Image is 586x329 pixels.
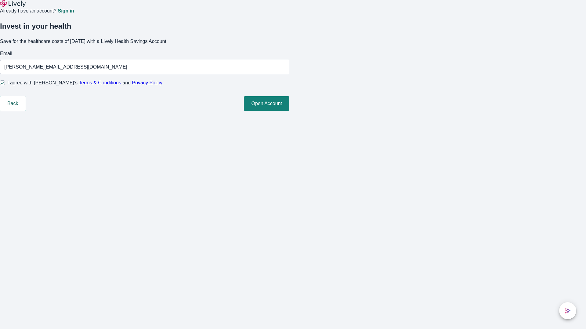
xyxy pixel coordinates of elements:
span: I agree with [PERSON_NAME]’s and [7,79,162,87]
button: chat [559,302,576,319]
button: Open Account [244,96,289,111]
svg: Lively AI Assistant [565,308,571,314]
a: Privacy Policy [132,80,163,85]
a: Sign in [58,9,74,13]
a: Terms & Conditions [79,80,121,85]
